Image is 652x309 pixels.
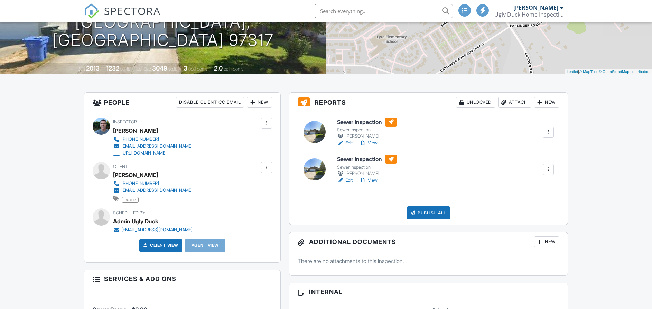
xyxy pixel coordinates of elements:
span: Built [77,66,85,72]
h3: Additional Documents [289,232,568,252]
div: [PERSON_NAME] [113,125,158,136]
h3: Reports [289,93,568,112]
h3: Services & Add ons [84,270,280,288]
a: [URL][DOMAIN_NAME] [113,150,193,157]
a: Sewer Inspection Sewer Inspection [PERSON_NAME] [337,155,397,177]
div: 1232 [106,65,119,72]
div: Disable Client CC Email [176,97,244,108]
a: [PHONE_NUMBER] [113,136,193,143]
div: 2013 [86,65,100,72]
div: Sewer Inspection [337,165,397,170]
span: Lot Size [137,66,151,72]
div: [PERSON_NAME] [337,133,397,140]
span: sq.ft. [168,66,177,72]
a: View [360,140,378,147]
a: [EMAIL_ADDRESS][DOMAIN_NAME] [113,143,193,150]
div: [URL][DOMAIN_NAME] [121,150,167,156]
div: [PHONE_NUMBER] [121,137,159,142]
img: The Best Home Inspection Software - Spectora [84,3,99,19]
a: SPECTORA [84,9,161,24]
span: SPECTORA [104,3,161,18]
span: sq. ft. [120,66,130,72]
span: bathrooms [224,66,243,72]
a: [EMAIL_ADDRESS][DOMAIN_NAME] [113,187,193,194]
a: [PHONE_NUMBER] [113,180,193,187]
a: View [360,177,378,184]
a: Edit [337,177,353,184]
div: Ugly Duck Home Inspections [494,11,563,18]
div: [PERSON_NAME] [337,170,397,177]
div: [EMAIL_ADDRESS][DOMAIN_NAME] [121,143,193,149]
div: [PERSON_NAME] [513,4,558,11]
div: New [247,97,272,108]
h3: Internal [289,283,568,301]
span: Client [113,164,128,169]
h6: Sewer Inspection [337,155,397,164]
a: Leaflet [567,69,578,74]
span: buyer [122,197,139,203]
a: Client View [142,242,178,249]
a: Edit [337,140,353,147]
h6: Sewer Inspection [337,118,397,127]
p: There are no attachments to this inspection. [298,257,559,265]
input: Search everything... [315,4,453,18]
span: Inspector [113,119,137,124]
a: © MapTiler [579,69,598,74]
div: 2.0 [214,65,223,72]
span: bedrooms [188,66,207,72]
a: Sewer Inspection Sewer Inspection [PERSON_NAME] [337,118,397,140]
div: Sewer Inspection [337,127,397,133]
h3: People [84,93,280,112]
div: New [534,97,559,108]
div: Unlocked [456,97,495,108]
div: Admin Ugly Duck [113,216,158,226]
a: © OpenStreetMap contributors [599,69,650,74]
div: [EMAIL_ADDRESS][DOMAIN_NAME] [121,188,193,193]
div: 3 [184,65,187,72]
div: Attach [498,97,531,108]
div: [PERSON_NAME] [113,170,158,180]
span: Scheduled By [113,210,145,215]
div: [PHONE_NUMBER] [121,181,159,186]
div: | [565,69,652,75]
div: [EMAIL_ADDRESS][DOMAIN_NAME] [121,227,193,233]
div: Publish All [407,206,450,219]
div: New [534,236,559,247]
a: [EMAIL_ADDRESS][DOMAIN_NAME] [113,226,193,233]
div: 3049 [152,65,167,72]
